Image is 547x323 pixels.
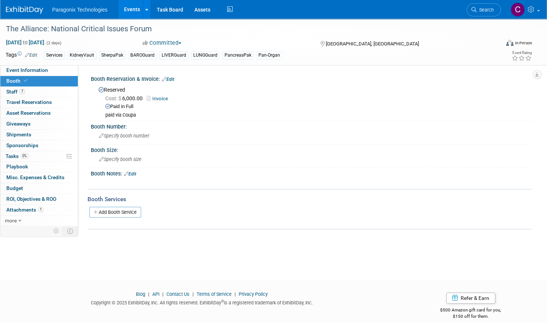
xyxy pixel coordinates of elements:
a: Attachments1 [0,205,78,215]
div: In-Person [515,40,532,46]
a: Event Information [0,65,78,76]
a: Misc. Expenses & Credits [0,172,78,183]
a: API [152,291,159,297]
i: Booth reservation complete [24,79,28,83]
div: Services [44,51,65,59]
a: Contact Us [166,291,190,297]
div: KidneyVault [67,51,96,59]
a: Tasks0% [0,151,78,162]
span: [GEOGRAPHIC_DATA], [GEOGRAPHIC_DATA] [325,41,419,47]
div: PancreasPak [222,51,254,59]
span: Giveaways [6,121,31,127]
div: LUNGGuard [191,51,220,59]
div: Booth Reservation & Invoice: [91,73,532,83]
div: Booth Size: [91,145,532,154]
a: Travel Reservations [0,97,78,108]
div: $150 off for them. [409,313,532,320]
div: $500 Amazon gift card for you, [409,302,532,319]
div: Pan-Organ [256,51,282,59]
span: Specify booth size [99,156,141,162]
a: Giveaways [0,119,78,129]
span: | [233,291,238,297]
a: ROI, Objectives & ROO [0,194,78,205]
a: Blog [136,291,145,297]
div: Event Rating [512,51,532,55]
span: Specify booth number [99,133,149,139]
img: ExhibitDay [6,6,43,14]
span: more [5,218,17,224]
a: Sponsorships [0,140,78,151]
a: more [0,216,78,226]
span: (2 days) [46,41,61,45]
span: Playbook [6,164,28,170]
a: Playbook [0,162,78,172]
span: to [22,39,29,45]
a: Terms of Service [197,291,232,297]
a: Staff7 [0,87,78,97]
span: Paragonix Technologies [52,7,107,13]
span: 7 [19,89,25,94]
a: Asset Reservations [0,108,78,118]
a: Refer & Earn [446,292,495,304]
div: Booth Services [88,195,532,203]
span: Staff [6,89,25,95]
div: paid via Coupa [105,112,527,118]
span: | [146,291,151,297]
span: 1 [38,207,44,212]
a: Privacy Policy [239,291,268,297]
span: [DATE] [DATE] [6,39,45,46]
button: Committed [140,39,184,47]
span: ROI, Objectives & ROO [6,196,56,202]
span: 0% [20,153,29,159]
span: 6,000.00 [105,95,146,101]
img: Format-Inperson.png [506,40,513,46]
div: SherpaPak [99,51,125,59]
td: Toggle Event Tabs [63,226,78,236]
span: | [191,291,195,297]
a: Booth [0,76,78,86]
a: Add Booth Service [89,207,141,218]
a: Invoice [147,96,172,101]
span: Travel Reservations [6,99,52,105]
span: Booth [6,78,29,84]
span: Event Information [6,67,48,73]
a: Edit [124,171,136,177]
div: BAROGuard [128,51,157,59]
div: Booth Notes: [91,168,532,178]
span: Shipments [6,132,31,137]
span: Search [477,7,494,13]
td: Personalize Event Tab Strip [50,226,63,236]
div: Paid in Full [105,103,527,110]
a: Budget [0,183,78,194]
a: Shipments [0,130,78,140]
img: Corinne McNamara [511,3,525,17]
div: Reserved [96,84,527,118]
div: LIVERGuard [159,51,188,59]
div: Copyright © 2025 ExhibitDay, Inc. All rights reserved. ExhibitDay is a registered trademark of Ex... [6,298,398,306]
div: The Alliance: National Critical Issues Forum [3,22,487,36]
span: Attachments [6,207,44,213]
sup: ® [221,299,224,303]
span: | [160,291,165,297]
span: Tasks [6,153,29,159]
span: Misc. Expenses & Credits [6,174,64,180]
td: Tags [6,51,37,60]
div: Booth Number: [91,121,532,130]
span: Budget [6,185,23,191]
span: Cost: $ [105,95,122,101]
a: Edit [25,53,37,58]
div: Event Format [454,39,532,50]
a: Search [467,3,501,16]
span: Sponsorships [6,142,38,148]
a: Edit [162,77,174,82]
span: Asset Reservations [6,110,51,116]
